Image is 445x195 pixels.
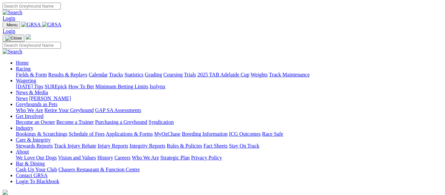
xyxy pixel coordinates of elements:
[44,84,67,89] a: SUREpick
[16,167,442,173] div: Bar & Dining
[16,119,442,125] div: Get Involved
[167,143,202,149] a: Rules & Policies
[3,21,20,28] button: Toggle navigation
[16,167,57,172] a: Cash Up Your Club
[262,131,283,137] a: Race Safe
[3,15,15,21] a: Login
[7,22,17,27] span: Menu
[16,84,442,90] div: Wagering
[16,113,43,119] a: Get Involved
[16,173,47,178] a: Contact GRSA
[16,107,442,113] div: Greyhounds as Pets
[95,84,148,89] a: Minimum Betting Limits
[42,22,62,28] img: GRSA
[44,107,94,113] a: Retire Your Greyhound
[26,34,31,40] img: logo-grsa-white.png
[16,131,442,137] div: Industry
[16,155,57,160] a: We Love Our Dogs
[16,143,442,149] div: Care & Integrity
[109,72,123,77] a: Tracks
[16,107,43,113] a: Who We Are
[97,155,113,160] a: History
[16,78,36,83] a: Wagering
[3,190,8,195] img: logo-grsa-white.png
[69,131,104,137] a: Schedule of Fees
[229,131,261,137] a: ICG Outcomes
[184,72,196,77] a: Trials
[16,125,33,131] a: Industry
[16,149,29,154] a: About
[145,72,162,77] a: Grading
[197,72,249,77] a: 2025 TAB Adelaide Cup
[114,155,130,160] a: Careers
[54,143,96,149] a: Track Injury Rebate
[16,60,29,66] a: Home
[16,137,51,143] a: Care & Integrity
[204,143,228,149] a: Fact Sheets
[58,167,140,172] a: Chasers Restaurant & Function Centre
[251,72,268,77] a: Weights
[106,131,153,137] a: Applications & Forms
[21,22,41,28] img: GRSA
[132,155,159,160] a: Who We Are
[48,72,87,77] a: Results & Replays
[191,155,222,160] a: Privacy Policy
[129,143,165,149] a: Integrity Reports
[269,72,310,77] a: Track Maintenance
[16,66,31,71] a: Racing
[16,84,43,89] a: [DATE] Tips
[16,143,53,149] a: Stewards Reports
[160,155,190,160] a: Strategic Plan
[3,28,15,34] a: Login
[89,72,108,77] a: Calendar
[3,35,24,42] button: Toggle navigation
[16,72,442,78] div: Racing
[149,119,174,125] a: Syndication
[3,10,22,15] img: Search
[56,119,94,125] a: Become a Trainer
[16,179,59,184] a: Login To Blackbook
[16,72,47,77] a: Fields & Form
[3,49,22,55] img: Search
[163,72,183,77] a: Coursing
[16,155,442,161] div: About
[125,72,144,77] a: Statistics
[58,155,96,160] a: Vision and Values
[29,96,71,101] a: [PERSON_NAME]
[16,101,57,107] a: Greyhounds as Pets
[95,107,141,113] a: GAP SA Assessments
[16,119,55,125] a: Become an Owner
[150,84,165,89] a: Isolynx
[5,36,22,41] img: Close
[95,119,147,125] a: Purchasing a Greyhound
[3,42,61,49] input: Search
[16,161,45,166] a: Bar & Dining
[3,3,61,10] input: Search
[97,143,128,149] a: Injury Reports
[16,96,28,101] a: News
[154,131,181,137] a: MyOzChase
[182,131,228,137] a: Breeding Information
[69,84,94,89] a: How To Bet
[16,96,442,101] div: News & Media
[16,90,48,95] a: News & Media
[229,143,259,149] a: Stay On Track
[16,131,67,137] a: Bookings & Scratchings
